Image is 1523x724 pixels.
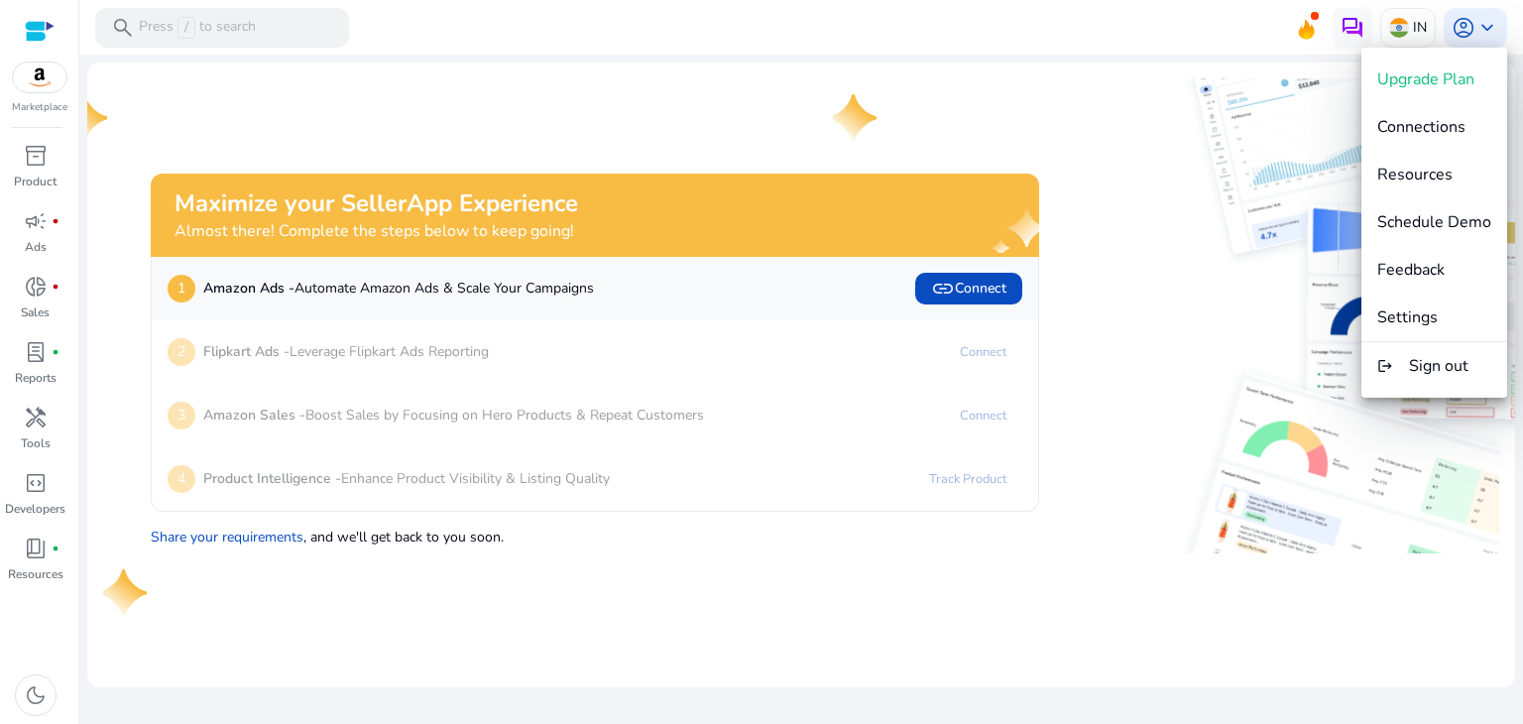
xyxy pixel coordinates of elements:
span: Settings [1377,306,1438,328]
span: Feedback [1377,259,1445,281]
span: Sign out [1409,355,1468,377]
span: Connections [1377,116,1465,138]
span: Upgrade Plan [1377,68,1474,90]
span: Resources [1377,164,1453,185]
span: Schedule Demo [1377,211,1491,233]
mat-icon: logout [1377,354,1393,378]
